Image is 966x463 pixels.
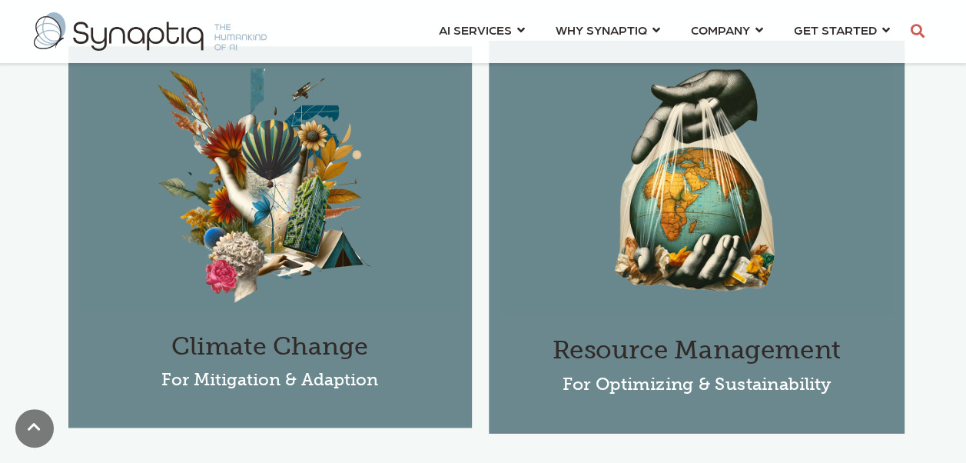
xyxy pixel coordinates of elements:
[794,19,877,40] span: GET STARTED
[439,15,525,44] a: AI SERVICES
[500,52,892,314] img: Climate_change
[691,15,763,44] a: COMPANY
[489,41,905,434] a: Climate_change Resource Management For Optimizing & Sustainability
[556,19,647,40] span: WHY SYNAPTIQ
[794,15,890,44] a: GET STARTED
[68,46,472,428] a: Resource_Management04 Climate Change For Mitigation & Adaption
[556,15,660,44] a: WHY SYNAPTIQ
[99,370,441,390] h5: For Mitigation & Adaption
[520,334,872,367] h3: Resource Management
[691,19,750,40] span: COMPANY
[80,58,460,311] img: Resource_Management04
[423,4,905,59] nav: menu
[34,12,267,51] img: synaptiq logo-2
[520,374,872,395] h5: For Optimizing & Sustainability
[99,331,441,363] h3: Climate Change
[439,19,512,40] span: AI SERVICES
